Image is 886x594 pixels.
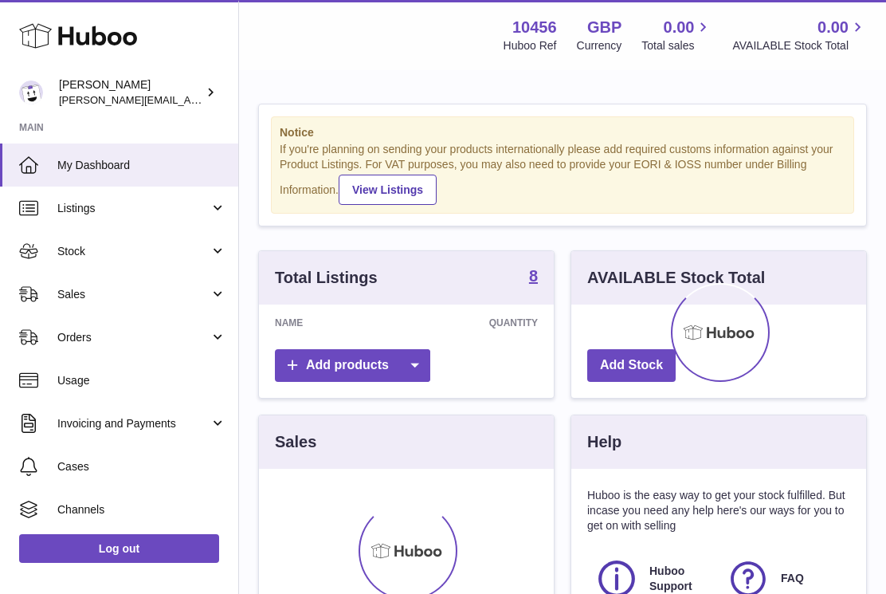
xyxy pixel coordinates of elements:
th: Name [259,305,385,341]
h3: Total Listings [275,267,378,289]
span: FAQ [781,571,804,586]
strong: GBP [587,17,621,38]
div: [PERSON_NAME] [59,77,202,108]
strong: Notice [280,125,845,140]
span: AVAILABLE Stock Total [732,38,867,53]
div: If you're planning on sending your products internationally please add required customs informati... [280,142,845,204]
div: Huboo Ref [504,38,557,53]
span: 0.00 [664,17,695,38]
span: Sales [57,287,210,302]
h3: Sales [275,431,316,453]
p: Huboo is the easy way to get your stock fulfilled. But incase you need any help here's our ways f... [587,488,850,533]
h3: Help [587,431,621,453]
span: Total sales [641,38,712,53]
span: Orders [57,330,210,345]
span: Listings [57,201,210,216]
img: robert@thesuperpowders.com [19,81,43,104]
span: Usage [57,373,226,388]
span: Stock [57,244,210,259]
span: Channels [57,502,226,517]
strong: 8 [529,268,538,284]
span: Cases [57,459,226,474]
a: Add products [275,349,430,382]
span: [PERSON_NAME][EMAIL_ADDRESS][DOMAIN_NAME] [59,93,320,106]
th: Quantity [385,305,554,341]
span: Huboo Support [649,564,709,594]
span: Invoicing and Payments [57,416,210,431]
strong: 10456 [512,17,557,38]
span: 0.00 [817,17,849,38]
a: 0.00 Total sales [641,17,712,53]
a: Log out [19,534,219,563]
h3: AVAILABLE Stock Total [587,267,765,289]
a: 0.00 AVAILABLE Stock Total [732,17,867,53]
div: Currency [577,38,622,53]
a: View Listings [339,175,437,205]
span: My Dashboard [57,158,226,173]
a: 8 [529,268,538,287]
a: Add Stock [587,349,676,382]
